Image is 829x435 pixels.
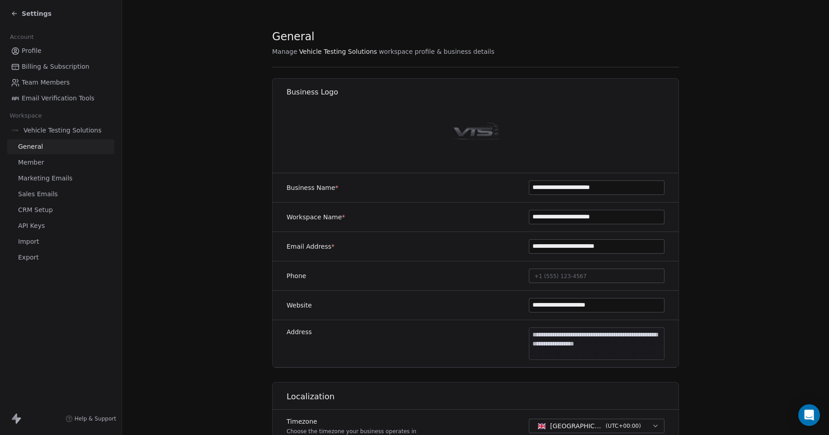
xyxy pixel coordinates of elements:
a: Help & Support [66,415,116,422]
span: Billing & Subscription [22,62,89,71]
label: Email Address [287,242,334,251]
button: [GEOGRAPHIC_DATA] - GMT(UTC+00:00) [529,419,664,433]
a: Import [7,234,114,249]
span: Team Members [22,78,70,87]
span: Help & Support [75,415,116,422]
span: Export [18,253,39,262]
a: Email Verification Tools [7,91,114,106]
span: Import [18,237,39,246]
span: Profile [22,46,42,56]
label: Workspace Name [287,213,345,222]
a: API Keys [7,218,114,233]
a: Settings [11,9,52,18]
a: General [7,139,114,154]
span: General [272,30,315,43]
span: +1 (555) 123-4567 [534,273,587,279]
p: Choose the timezone your business operates in [287,428,416,435]
span: Vehicle Testing Solutions [24,126,102,135]
label: Address [287,327,312,336]
span: Vehicle Testing Solutions [299,47,377,56]
span: API Keys [18,221,45,231]
span: CRM Setup [18,205,53,215]
span: workspace profile & business details [379,47,495,56]
button: +1 (555) 123-4567 [529,269,664,283]
a: Marketing Emails [7,171,114,186]
a: Member [7,155,114,170]
img: VTS%20Logo%20Darker.png [11,126,20,135]
span: Member [18,158,44,167]
span: General [18,142,43,151]
a: Export [7,250,114,265]
a: CRM Setup [7,203,114,217]
span: Account [6,30,38,44]
span: Workspace [6,109,46,123]
div: Open Intercom Messenger [798,404,820,426]
span: Marketing Emails [18,174,72,183]
label: Phone [287,271,306,280]
label: Website [287,301,312,310]
label: Timezone [287,417,416,426]
a: Team Members [7,75,114,90]
a: Profile [7,43,114,58]
h1: Localization [287,391,679,402]
span: Settings [22,9,52,18]
span: Sales Emails [18,189,58,199]
span: [GEOGRAPHIC_DATA] - GMT [550,421,602,430]
a: Billing & Subscription [7,59,114,74]
span: ( UTC+00:00 ) [606,422,641,430]
h1: Business Logo [287,87,679,97]
span: Email Verification Tools [22,94,94,103]
span: Manage [272,47,297,56]
img: VTS%20Logo%20Darker.png [447,103,505,161]
label: Business Name [287,183,339,192]
a: Sales Emails [7,187,114,202]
